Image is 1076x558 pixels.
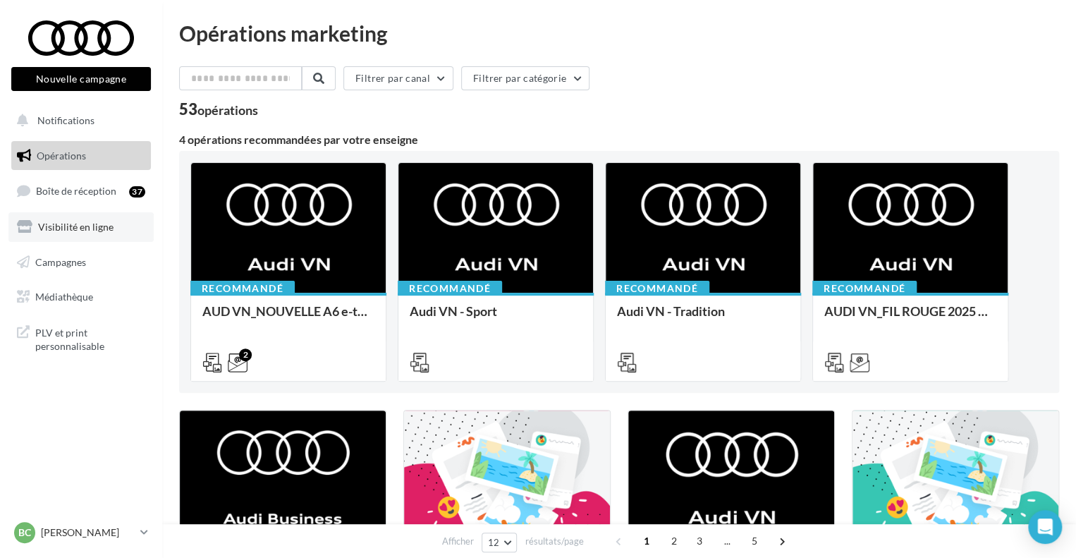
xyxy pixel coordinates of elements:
span: BC [18,526,31,540]
button: 12 [482,533,518,552]
div: Recommandé [398,281,502,296]
span: 5 [743,530,766,552]
div: Recommandé [812,281,917,296]
button: Filtrer par canal [343,66,453,90]
div: Recommandé [190,281,295,296]
span: PLV et print personnalisable [35,323,145,353]
button: Notifications [8,106,148,135]
a: Médiathèque [8,282,154,312]
span: ... [716,530,738,552]
p: [PERSON_NAME] [41,526,135,540]
div: 53 [179,102,258,117]
div: 37 [129,186,145,198]
div: 4 opérations recommandées par votre enseigne [179,134,1059,145]
div: AUDI VN_FIL ROUGE 2025 - A1, Q2, Q3, Q5 et Q4 e-tron [824,304,996,332]
a: Boîte de réception37 [8,176,154,206]
a: Visibilité en ligne [8,212,154,242]
span: résultats/page [525,535,583,548]
div: Audi VN - Sport [410,304,582,332]
div: Audi VN - Tradition [617,304,789,332]
a: BC [PERSON_NAME] [11,519,151,546]
span: 2 [663,530,685,552]
a: Campagnes [8,248,154,277]
span: 12 [488,537,500,548]
span: Campagnes [35,255,86,267]
div: Recommandé [605,281,709,296]
button: Nouvelle campagne [11,67,151,91]
span: Visibilité en ligne [38,221,114,233]
span: Boîte de réception [36,185,116,197]
div: Opérations marketing [179,23,1059,44]
span: Afficher [442,535,474,548]
a: PLV et print personnalisable [8,317,154,359]
span: Médiathèque [35,291,93,303]
div: 2 [239,348,252,361]
button: Filtrer par catégorie [461,66,589,90]
span: Opérations [37,150,86,162]
a: Opérations [8,141,154,171]
span: Notifications [37,114,94,126]
div: AUD VN_NOUVELLE A6 e-tron [202,304,374,332]
span: 3 [688,530,711,552]
div: Open Intercom Messenger [1028,510,1062,544]
div: opérations [197,104,258,116]
span: 1 [635,530,658,552]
